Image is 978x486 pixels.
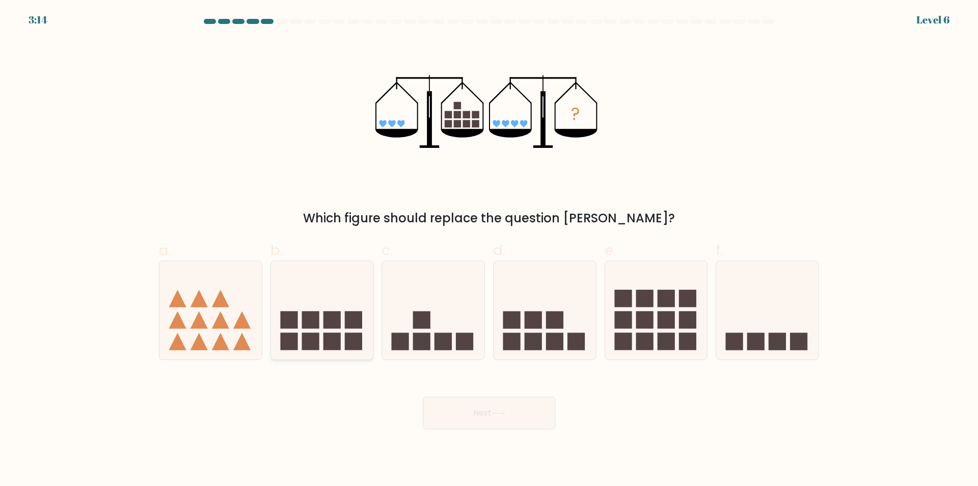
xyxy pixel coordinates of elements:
span: d. [493,240,505,260]
span: b. [270,240,283,260]
div: Which figure should replace the question [PERSON_NAME]? [165,209,813,227]
span: f. [716,240,723,260]
div: 3:14 [29,12,47,28]
span: c. [382,240,393,260]
span: e. [605,240,616,260]
tspan: ? [572,103,581,126]
button: Next [423,397,555,429]
div: Level 6 [916,12,949,28]
span: a. [159,240,171,260]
